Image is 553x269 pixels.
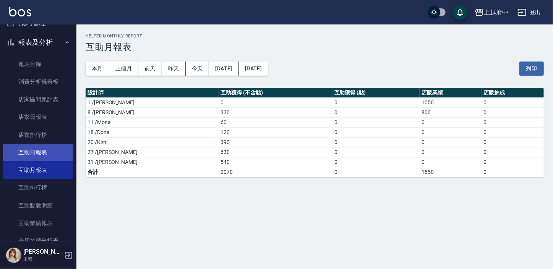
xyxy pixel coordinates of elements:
[86,147,219,157] td: 27 /[PERSON_NAME]
[420,157,482,167] td: 0
[86,137,219,147] td: 20 /Kimi
[9,7,31,16] img: Logo
[332,97,420,107] td: 0
[482,157,544,167] td: 0
[332,147,420,157] td: 0
[219,88,332,98] th: 互助獲得 (不含點)
[86,157,219,167] td: 31 /[PERSON_NAME]
[86,62,109,76] button: 本月
[3,91,73,108] a: 店家區間累計表
[332,107,420,117] td: 0
[219,127,332,137] td: 120
[420,97,482,107] td: 1050
[23,256,62,263] p: 主管
[332,137,420,147] td: 0
[484,8,508,17] div: 上越府中
[420,167,482,177] td: 1850
[420,147,482,157] td: 0
[482,137,544,147] td: 0
[86,88,219,98] th: 設計師
[3,32,73,52] button: 報表及分析
[86,127,219,137] td: 18 /Dona
[482,167,544,177] td: 0
[482,117,544,127] td: 0
[3,179,73,196] a: 互助排行榜
[86,107,219,117] td: 8 /[PERSON_NAME]
[420,137,482,147] td: 0
[186,62,209,76] button: 今天
[332,117,420,127] td: 0
[3,214,73,232] a: 互助業績報表
[23,248,62,256] h5: [PERSON_NAME]
[138,62,162,76] button: 前天
[109,62,138,76] button: 上個月
[219,97,332,107] td: 0
[219,107,332,117] td: 330
[482,147,544,157] td: 0
[420,127,482,137] td: 0
[3,55,73,73] a: 報表目錄
[482,97,544,107] td: 0
[514,5,544,19] button: 登出
[472,5,511,20] button: 上越府中
[332,88,420,98] th: 互助獲得 (點)
[332,167,420,177] td: 0
[219,117,332,127] td: 60
[86,88,544,177] table: a dense table
[3,161,73,179] a: 互助月報表
[3,197,73,214] a: 互助點數明細
[6,248,21,263] img: Person
[482,88,544,98] th: 店販抽成
[86,167,219,177] td: 合計
[86,117,219,127] td: 11 /Mona
[219,157,332,167] td: 540
[209,62,238,76] button: [DATE]
[239,62,268,76] button: [DATE]
[3,73,73,91] a: 消費分析儀表板
[86,97,219,107] td: 1 /[PERSON_NAME]
[219,147,332,157] td: 630
[219,137,332,147] td: 390
[332,157,420,167] td: 0
[332,127,420,137] td: 0
[519,62,544,76] button: 列印
[162,62,186,76] button: 昨天
[3,232,73,250] a: 全店業績分析表
[86,42,544,52] h3: 互助月報表
[420,107,482,117] td: 800
[482,107,544,117] td: 0
[86,34,544,39] h2: Helper Monthly Report
[3,144,73,161] a: 互助日報表
[482,127,544,137] td: 0
[219,167,332,177] td: 2070
[420,117,482,127] td: 0
[3,126,73,144] a: 店家排行榜
[3,108,73,126] a: 店家日報表
[452,5,468,20] button: save
[420,88,482,98] th: 店販業績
